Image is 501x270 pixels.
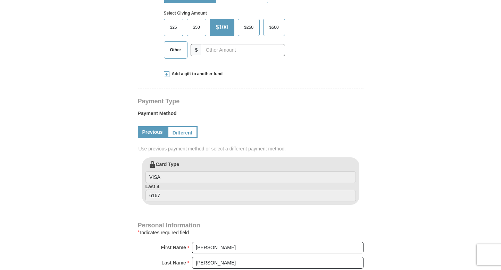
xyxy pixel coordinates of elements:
a: Previous [138,126,167,138]
label: Payment Method [138,110,364,120]
label: Last 4 [145,183,356,202]
label: Card Type [145,161,356,183]
input: Last 4 [145,190,356,202]
span: $500 [266,22,282,33]
span: Other [167,45,185,55]
span: Use previous payment method or select a different payment method. [139,145,364,152]
h4: Personal Information [138,223,364,228]
span: $ [191,44,202,56]
strong: First Name [161,243,186,252]
input: Other Amount [202,44,285,56]
span: $250 [241,22,257,33]
span: $25 [167,22,181,33]
input: Card Type [145,171,356,183]
strong: Last Name [161,258,186,268]
div: Indicates required field [138,228,364,237]
strong: Select Giving Amount [164,11,207,16]
span: Add a gift to another fund [169,71,223,77]
span: $50 [190,22,203,33]
h4: Payment Type [138,98,364,104]
a: Different [167,126,198,138]
span: $100 [212,22,232,33]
